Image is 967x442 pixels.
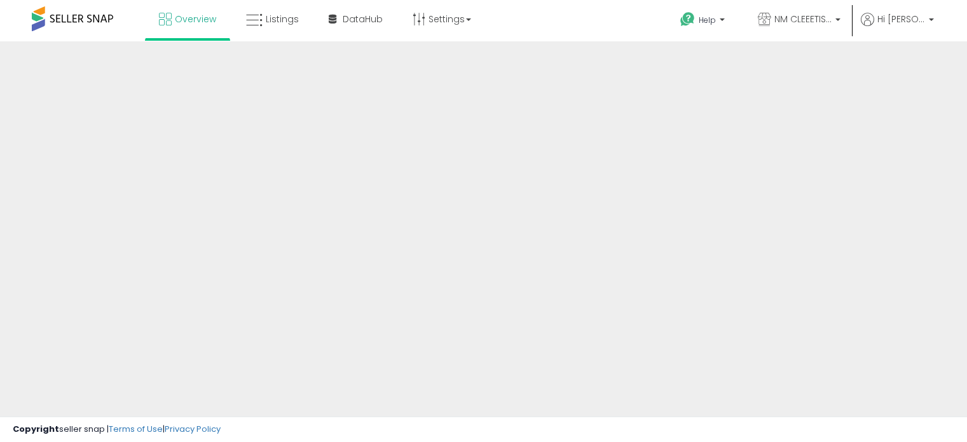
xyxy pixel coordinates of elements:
a: Hi [PERSON_NAME] [861,13,934,41]
strong: Copyright [13,423,59,435]
span: Listings [266,13,299,25]
i: Get Help [680,11,696,27]
span: Hi [PERSON_NAME] [877,13,925,25]
a: Terms of Use [109,423,163,435]
div: seller snap | | [13,424,221,436]
a: Help [670,2,737,41]
a: Privacy Policy [165,423,221,435]
span: Help [699,15,716,25]
span: DataHub [343,13,383,25]
span: NM CLEEETIS LLC [774,13,832,25]
span: Overview [175,13,216,25]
